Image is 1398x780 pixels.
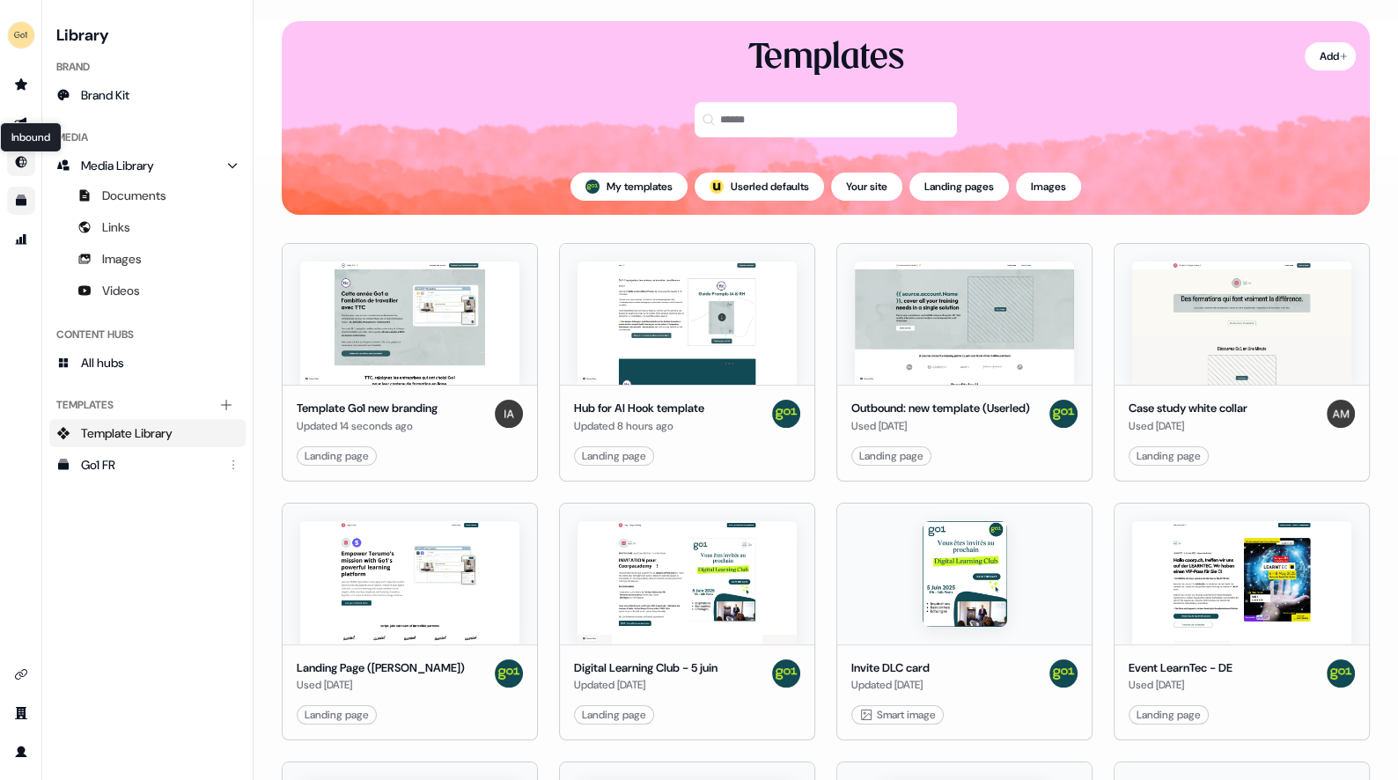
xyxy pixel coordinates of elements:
[81,456,217,474] div: Go1 FR
[859,706,936,724] div: Smart image
[49,391,246,419] div: Templates
[81,424,173,442] span: Template Library
[923,521,1007,627] img: Invite DLC card
[81,86,129,104] span: Brand Kit
[297,659,465,677] div: Landing Page ([PERSON_NAME])
[695,173,824,201] button: userled logo;Userled defaults
[7,70,35,99] a: Go to prospects
[1129,400,1247,417] div: Case study white collar
[49,419,246,447] a: Template Library
[297,400,438,417] div: Template Go1 new branding
[49,349,246,377] a: All hubs
[710,180,724,194] div: ;
[1129,659,1232,677] div: Event LearnTec - DE
[578,261,797,385] img: Hub for AI Hook template
[748,35,904,81] div: Templates
[49,151,246,180] a: Media Library
[49,81,246,109] a: Brand Kit
[859,447,923,465] div: Landing page
[1132,521,1351,644] img: Event LearnTec - DE
[851,659,930,677] div: Invite DLC card
[851,400,1030,417] div: Outbound: new template (Userled)
[305,706,369,724] div: Landing page
[49,451,246,479] a: Go1 FR
[282,243,538,482] button: Template Go1 new brandingTemplate Go1 new brandingUpdated 14 seconds agoIlanLanding page
[49,53,246,81] div: Brand
[1305,42,1356,70] button: Add
[1114,503,1370,741] button: Event LearnTec - DEEvent LearnTec - DEUsed [DATE]AntoineLanding page
[300,261,519,385] img: Template Go1 new branding
[102,218,130,236] span: Links
[585,180,600,194] img: Antoine
[7,699,35,727] a: Go to team
[1137,706,1201,724] div: Landing page
[574,400,704,417] div: Hub for AI Hook template
[297,676,465,694] div: Used [DATE]
[7,225,35,254] a: Go to attribution
[1129,417,1247,435] div: Used [DATE]
[495,400,523,428] img: Ilan
[81,354,124,372] span: All hubs
[1327,659,1355,688] img: Antoine
[1049,659,1078,688] img: Antoine
[1132,261,1351,385] img: Case study white collar
[1114,243,1370,482] button: Case study white collarCase study white collarUsed [DATE]alexandreLanding page
[574,659,717,677] div: Digital Learning Club - 5 juin
[1327,400,1355,428] img: alexandre
[1137,447,1201,465] div: Landing page
[831,173,902,201] button: Your site
[7,187,35,215] a: Go to templates
[582,706,646,724] div: Landing page
[851,417,1030,435] div: Used [DATE]
[1049,400,1078,428] img: Antoine
[282,503,538,741] button: Landing Page (ryan)Landing Page ([PERSON_NAME])Used [DATE]AntoineLanding page
[7,109,35,137] a: Go to outbound experience
[7,660,35,688] a: Go to integrations
[81,157,154,174] span: Media Library
[305,447,369,465] div: Landing page
[772,659,800,688] img: Antoine
[574,676,717,694] div: Updated [DATE]
[851,676,930,694] div: Updated [DATE]
[578,521,797,644] img: Digital Learning Club - 5 juin
[49,245,246,273] a: Images
[570,173,688,201] button: My templates
[102,250,142,268] span: Images
[574,417,704,435] div: Updated 8 hours ago
[7,738,35,766] a: Go to profile
[49,21,246,46] h3: Library
[1016,173,1081,201] button: Images
[297,417,438,435] div: Updated 14 seconds ago
[300,521,519,644] img: Landing Page (ryan)
[49,276,246,305] a: Videos
[836,243,1093,482] button: Outbound: new template (Userled)Outbound: new template (Userled)Used [DATE]AntoineLanding page
[102,187,166,204] span: Documents
[49,320,246,349] div: Content Hubs
[7,148,35,176] a: Go to Inbound
[1129,676,1232,694] div: Used [DATE]
[49,181,246,210] a: Documents
[49,213,246,241] a: Links
[495,659,523,688] img: Antoine
[710,180,724,194] img: userled logo
[582,447,646,465] div: Landing page
[49,123,246,151] div: Media
[772,400,800,428] img: Antoine
[909,173,1009,201] button: Landing pages
[559,243,815,482] button: Hub for AI Hook templateHub for AI Hook templateUpdated 8 hours agoAntoineLanding page
[855,261,1074,385] img: Outbound: new template (Userled)
[559,503,815,741] button: Digital Learning Club - 5 juinDigital Learning Club - 5 juinUpdated [DATE]AntoineLanding page
[102,282,140,299] span: Videos
[836,503,1093,741] button: Invite DLC cardInvite DLC cardUpdated [DATE]Antoine Smart image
